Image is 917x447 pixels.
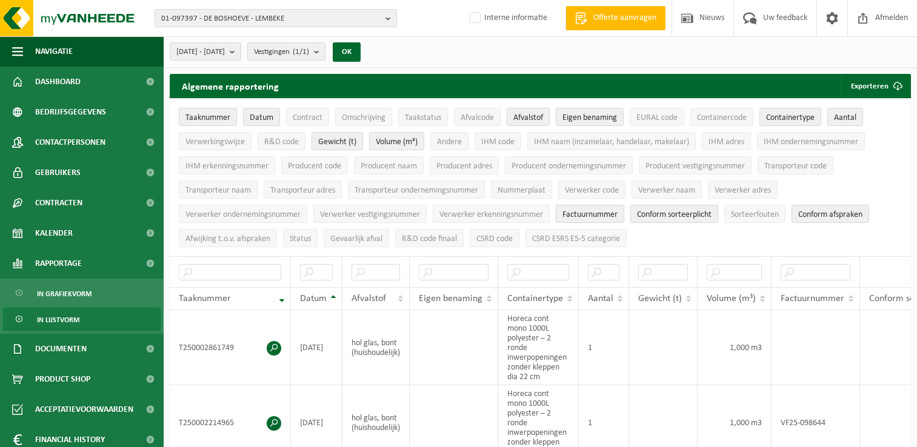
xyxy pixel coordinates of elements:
span: Nummerplaat [498,186,545,195]
span: Omschrijving [342,113,385,122]
span: Product Shop [35,364,90,394]
button: StatusStatus: Activate to sort [283,229,318,247]
span: In lijstvorm [37,308,79,331]
button: Transporteur naamTransporteur naam: Activate to sort [179,180,258,199]
span: Factuurnummer [781,294,844,303]
span: Containercode [697,113,747,122]
span: IHM naam (inzamelaar, handelaar, makelaar) [534,137,689,147]
span: Taakstatus [405,113,441,122]
span: Afvalstof [352,294,386,303]
span: Factuurnummer [562,210,618,219]
button: Producent adresProducent adres: Activate to sort [430,156,499,174]
h2: Algemene rapportering [170,74,291,98]
span: Producent vestigingsnummer [645,162,745,171]
span: [DATE] - [DATE] [176,43,225,61]
span: Transporteur ondernemingsnummer [355,186,478,195]
button: Vestigingen(1/1) [247,42,325,61]
button: AfvalcodeAfvalcode: Activate to sort [454,108,501,126]
button: AfvalstofAfvalstof: Activate to sort [507,108,550,126]
span: Eigen benaming [562,113,617,122]
button: OK [333,42,361,62]
span: Verwerker code [565,186,619,195]
span: IHM erkenningsnummer [185,162,268,171]
button: Conform sorteerplicht : Activate to sort [630,205,718,223]
button: Conform afspraken : Activate to sort [792,205,869,223]
button: Exporteren [841,74,910,98]
button: NummerplaatNummerplaat: Activate to sort [491,180,552,199]
span: CSRD code [476,234,513,243]
span: Producent code [288,162,341,171]
span: Taaknummer [185,113,230,122]
span: Datum [250,113,273,122]
span: Volume (m³) [376,137,418,147]
button: Transporteur ondernemingsnummerTransporteur ondernemingsnummer : Activate to sort [348,180,485,199]
button: R&D codeR&amp;D code: Activate to sort [258,132,305,150]
span: EURAL code [636,113,678,122]
span: Documenten [35,334,87,364]
span: In grafiekvorm [37,282,92,305]
span: Contracten [35,188,82,218]
span: Navigatie [35,36,73,67]
span: Afvalstof [513,113,543,122]
a: In lijstvorm [3,308,161,331]
button: IHM naam (inzamelaar, handelaar, makelaar)IHM naam (inzamelaar, handelaar, makelaar): Activate to... [527,132,696,150]
span: Producent naam [361,162,417,171]
button: ContractContract: Activate to sort [286,108,329,126]
span: Aantal [834,113,856,122]
td: 1,000 m3 [698,310,772,385]
span: Volume (m³) [707,294,756,303]
td: hol glas, bont (huishoudelijk) [342,310,410,385]
span: Rapportage [35,248,82,279]
button: IHM codeIHM code: Activate to sort [475,132,521,150]
td: T250002861749 [170,310,291,385]
label: Interne informatie [467,9,547,27]
button: ContainertypeContainertype: Activate to sort [759,108,821,126]
span: Verwerker ondernemingsnummer [185,210,301,219]
button: FactuurnummerFactuurnummer: Activate to sort [556,205,624,223]
button: VerwerkingswijzeVerwerkingswijze: Activate to sort [179,132,252,150]
button: Verwerker adresVerwerker adres: Activate to sort [708,180,778,199]
button: Gewicht (t)Gewicht (t): Activate to sort [312,132,363,150]
a: Offerte aanvragen [565,6,665,30]
span: CSRD ESRS E5-5 categorie [532,234,620,243]
span: Containertype [766,113,815,122]
span: Containertype [507,294,563,303]
button: EURAL codeEURAL code: Activate to sort [630,108,684,126]
span: Gevaarlijk afval [330,234,382,243]
span: Acceptatievoorwaarden [35,394,133,425]
span: Andere [437,137,462,147]
span: Verwerkingswijze [185,137,245,147]
span: Status [290,234,311,243]
button: Producent ondernemingsnummerProducent ondernemingsnummer: Activate to sort [505,156,633,174]
span: 01-097397 - DE BOSHOEVE - LEMBEKE [161,10,381,28]
button: Verwerker ondernemingsnummerVerwerker ondernemingsnummer: Activate to sort [179,205,307,223]
button: DatumDatum: Activate to sort [243,108,280,126]
span: R&D code [264,137,299,147]
span: Datum [300,294,327,303]
span: Gewicht (t) [318,137,356,147]
button: Gevaarlijk afval : Activate to sort [324,229,389,247]
button: TaaknummerTaaknummer: Activate to remove sorting [179,108,237,126]
button: IHM erkenningsnummerIHM erkenningsnummer: Activate to sort [179,156,275,174]
span: Transporteur code [764,162,827,171]
span: Afwijking t.o.v. afspraken [185,234,270,243]
span: R&D code finaal [402,234,457,243]
span: Transporteur adres [270,186,335,195]
button: IHM adresIHM adres: Activate to sort [702,132,751,150]
button: Producent vestigingsnummerProducent vestigingsnummer: Activate to sort [639,156,752,174]
span: Producent adres [436,162,492,171]
span: Aantal [588,294,613,303]
span: Afvalcode [461,113,494,122]
td: Horeca cont mono 1000L polyester – 2 ronde inwerpopeningen zonder kleppen dia 22 cm [498,310,579,385]
button: SorteerfoutenSorteerfouten: Activate to sort [724,205,785,223]
span: Vestigingen [254,43,309,61]
td: [DATE] [291,310,342,385]
button: Afwijking t.o.v. afsprakenAfwijking t.o.v. afspraken: Activate to sort [179,229,277,247]
span: Gewicht (t) [638,294,682,303]
span: Conform sorteerplicht [637,210,712,219]
button: Transporteur codeTransporteur code: Activate to sort [758,156,833,174]
button: Producent codeProducent code: Activate to sort [281,156,348,174]
count: (1/1) [293,48,309,56]
span: Sorteerfouten [731,210,779,219]
span: Conform afspraken [798,210,862,219]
